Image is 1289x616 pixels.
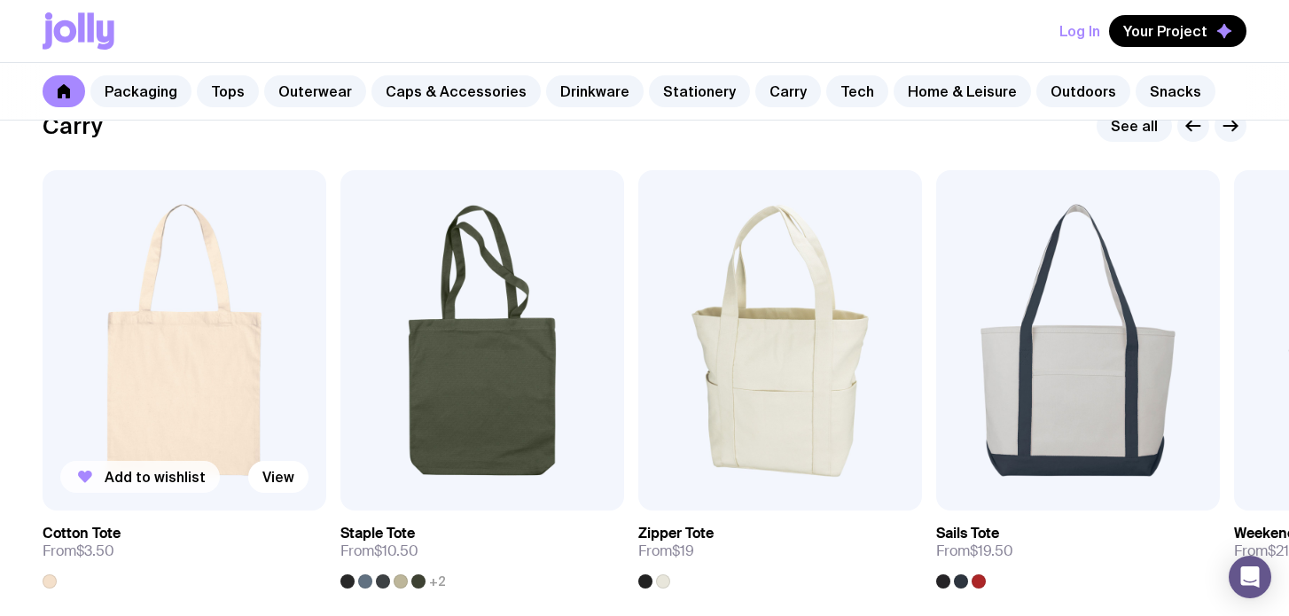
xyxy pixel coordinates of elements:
[1109,15,1246,47] button: Your Project
[656,475,816,507] button: Add to wishlist
[429,574,446,589] span: +2
[638,542,694,560] span: From
[755,75,821,107] a: Carry
[844,475,904,507] a: View
[248,461,309,493] a: View
[546,75,644,107] a: Drinkware
[954,475,1113,507] button: Add to wishlist
[936,542,1013,560] span: From
[826,75,888,107] a: Tech
[1059,15,1100,47] button: Log In
[1142,475,1202,507] a: View
[649,75,750,107] a: Stationery
[358,475,518,507] button: Add to wishlist
[638,511,922,589] a: Zipper ToteFrom$19
[374,542,418,560] span: $10.50
[1136,75,1215,107] a: Snacks
[76,542,114,560] span: $3.50
[340,525,415,542] h3: Staple Tote
[43,511,326,589] a: Cotton ToteFrom$3.50
[936,525,999,542] h3: Sails Tote
[546,475,606,507] a: View
[970,542,1013,560] span: $19.50
[672,542,694,560] span: $19
[264,75,366,107] a: Outerwear
[340,511,624,589] a: Staple ToteFrom$10.50+2
[197,75,259,107] a: Tops
[402,482,504,500] span: Add to wishlist
[60,461,220,493] button: Add to wishlist
[105,468,206,486] span: Add to wishlist
[936,511,1220,589] a: Sails ToteFrom$19.50
[43,525,121,542] h3: Cotton Tote
[43,113,103,139] h2: Carry
[43,542,114,560] span: From
[90,75,191,107] a: Packaging
[1123,22,1207,40] span: Your Project
[1097,110,1172,142] a: See all
[1036,75,1130,107] a: Outdoors
[700,482,801,500] span: Add to wishlist
[1229,556,1271,598] div: Open Intercom Messenger
[340,542,418,560] span: From
[638,525,714,542] h3: Zipper Tote
[371,75,541,107] a: Caps & Accessories
[894,75,1031,107] a: Home & Leisure
[998,482,1099,500] span: Add to wishlist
